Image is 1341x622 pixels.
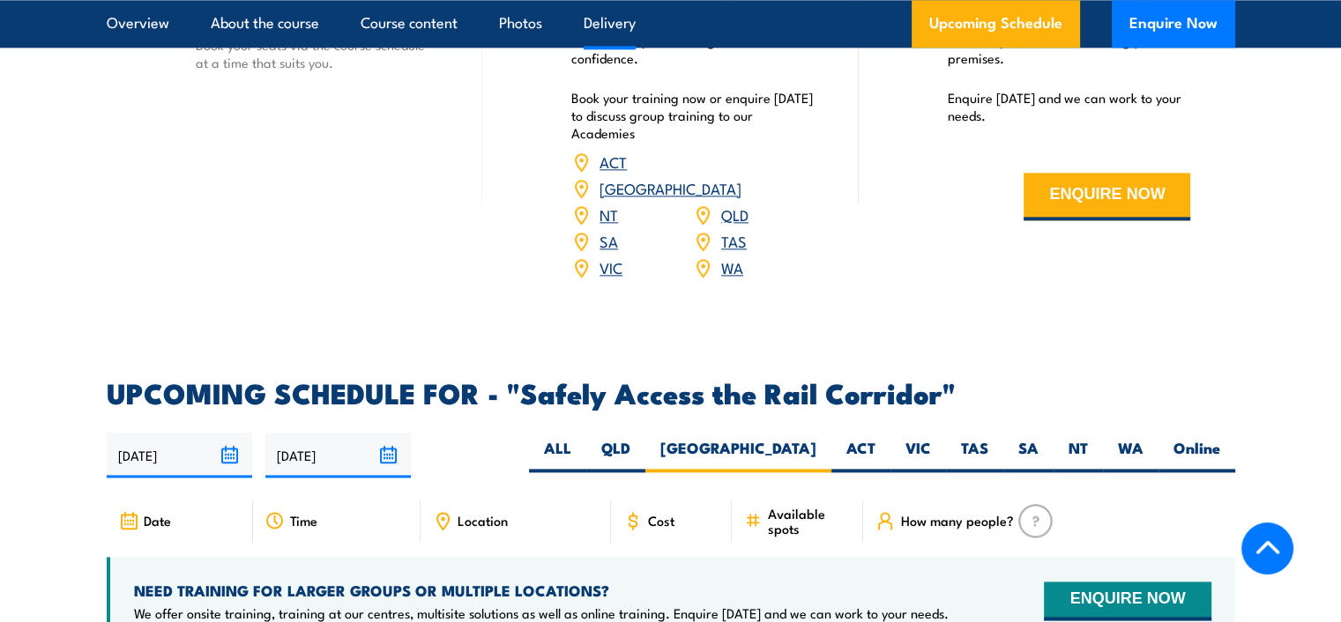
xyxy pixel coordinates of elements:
span: How many people? [900,513,1013,528]
a: [GEOGRAPHIC_DATA] [600,177,741,198]
p: We offer onsite training, training at our centres, multisite solutions as well as online training... [134,604,949,622]
span: Location [458,513,508,528]
span: Date [144,513,171,528]
span: Cost [648,513,674,528]
input: From date [107,433,252,478]
label: TAS [946,438,1003,472]
p: Book your seats via the course schedule at a time that suits you. [196,36,439,71]
label: SA [1003,438,1054,472]
a: ACT [600,151,627,172]
a: WA [721,256,743,278]
label: QLD [586,438,645,472]
a: SA [600,230,618,251]
label: VIC [890,438,946,472]
p: Enquire [DATE] and we can work to your needs. [948,89,1191,124]
label: ALL [529,438,586,472]
label: NT [1054,438,1103,472]
label: Online [1158,438,1235,472]
label: WA [1103,438,1158,472]
label: [GEOGRAPHIC_DATA] [645,438,831,472]
button: ENQUIRE NOW [1044,581,1211,620]
span: Time [290,513,317,528]
label: ACT [831,438,890,472]
a: TAS [721,230,747,251]
h2: UPCOMING SCHEDULE FOR - "Safely Access the Rail Corridor" [107,380,1235,404]
p: Book your training now or enquire [DATE] to discuss group training to our Academies [571,89,815,142]
a: QLD [721,204,749,225]
a: NT [600,204,618,225]
input: To date [265,433,411,478]
a: VIC [600,256,622,278]
span: Available spots [767,506,851,536]
h4: NEED TRAINING FOR LARGER GROUPS OR MULTIPLE LOCATIONS? [134,581,949,600]
button: ENQUIRE NOW [1024,173,1190,220]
